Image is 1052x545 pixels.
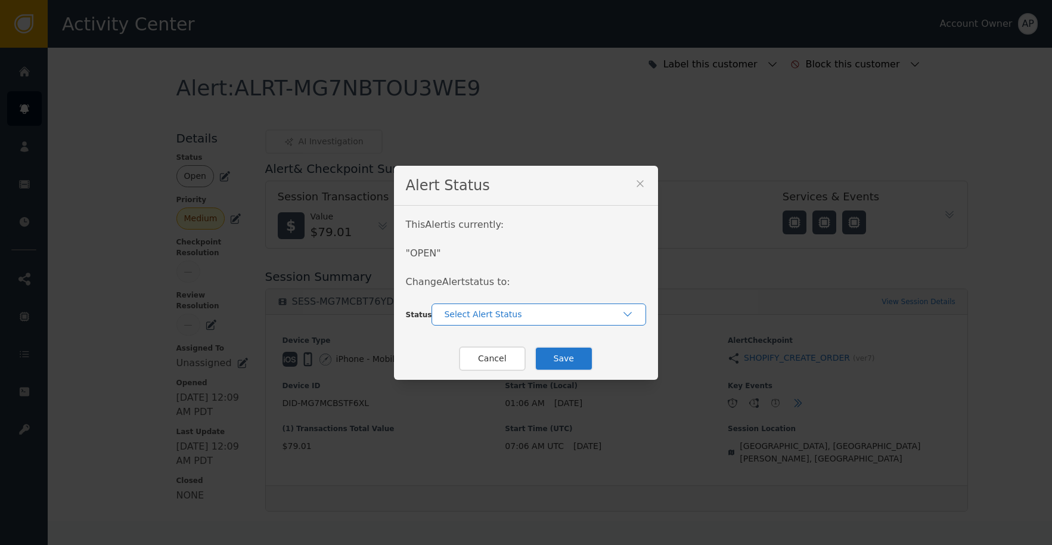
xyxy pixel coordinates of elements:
button: Cancel [459,346,525,371]
div: Alert Status [394,166,659,206]
span: This Alert is currently: [406,219,504,230]
span: Change Alert status to: [406,276,510,287]
button: Save [535,346,593,371]
button: Select Alert Status [432,304,646,326]
span: " OPEN " [406,247,441,259]
div: Select Alert Status [444,308,622,321]
span: Status [406,311,432,319]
